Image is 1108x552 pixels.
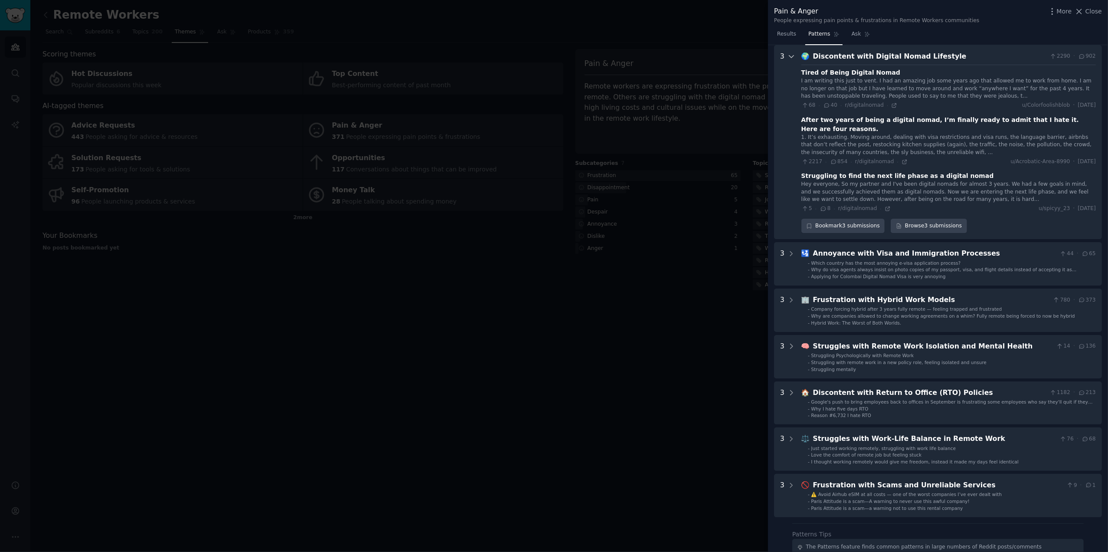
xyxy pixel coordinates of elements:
span: [DATE] [1078,158,1096,166]
div: - [808,459,810,465]
span: 902 [1078,53,1096,60]
span: r/digitalnomad [845,102,884,108]
span: 9 [1066,482,1077,490]
div: Frustration with Scams and Unreliable Services [813,480,1063,491]
div: Struggles with Remote Work Isolation and Mental Health [813,341,1053,352]
span: · [1073,389,1075,397]
div: - [808,313,810,319]
div: People expressing pain points & frustrations in Remote Workers communities [774,17,980,25]
span: I thought working remotely would give me freedom, instead it made my days feel identical [811,459,1019,464]
span: 🌍 [801,52,810,60]
span: · [1073,342,1075,350]
span: [DATE] [1078,205,1096,213]
span: · [840,102,842,108]
span: · [1073,53,1075,60]
span: Results [777,30,796,38]
a: Results [774,27,799,45]
span: · [1073,296,1075,304]
div: 3 [780,434,784,465]
span: 76 [1059,435,1074,443]
span: 40 [823,102,837,109]
span: · [825,159,827,165]
span: Google's push to bring employees back to offices in September is frustrating some employees who s... [811,399,1093,411]
div: - [808,505,810,511]
div: - [808,491,810,497]
span: Love the comfort of remote job but feeling stuck [811,452,922,457]
span: Paris Attitude is a scam—A warning to never use this awful company! [811,499,970,504]
div: 3 [780,480,784,511]
span: 854 [830,158,848,166]
span: [DATE] [1078,102,1096,109]
div: - [808,306,810,312]
div: I am writing this just to vent. I had an amazing job some years ago that allowed me to work from ... [801,77,1096,100]
div: - [808,359,810,365]
div: Struggling to find the next life phase as a digital nomad [801,171,994,181]
span: u/Colorfoolishblob [1022,102,1070,109]
span: 5 [801,205,812,213]
div: After two years of being a digital nomad, I’m finally ready to admit that I hate it. Here are fou... [801,115,1096,134]
a: Ask [849,27,873,45]
span: · [1073,205,1075,213]
div: - [808,406,810,412]
span: · [1080,482,1082,490]
div: - [808,445,810,451]
span: r/digitalnomad [855,158,894,164]
button: Bookmark3 submissions [801,219,885,233]
span: 14 [1056,342,1070,350]
span: 🏢 [801,296,810,304]
span: · [833,206,835,212]
span: Applying for Colombai Digital Nomad Visa is very annoying [811,274,946,279]
span: · [1077,250,1079,258]
span: · [1077,435,1079,443]
div: Discontent with Digital Nomad Lifestyle [813,51,1046,62]
span: 🏠 [801,388,810,397]
span: 🚫 [801,481,810,489]
span: · [1073,102,1075,109]
span: ⚠️ Avoid Airhub eSIM at all costs — one of the worst companies I’ve ever dealt with [811,492,1002,497]
div: 3 [780,341,784,372]
span: Why are companies allowed to change working agreements on a whim? Fully remote being forced to no... [811,313,1075,319]
span: 65 [1082,250,1096,258]
span: Ask [852,30,861,38]
span: Why I hate five days RTO [811,406,869,411]
span: 213 [1078,389,1096,397]
span: Hybrid Work: The Worst of Both Worlds. [811,320,902,325]
label: Patterns Tips [792,531,831,538]
span: 2290 [1049,53,1071,60]
span: Close [1085,7,1102,16]
span: 44 [1059,250,1074,258]
span: 1 [1085,482,1096,490]
div: - [808,273,810,279]
span: Why do visa agents always insist on photo copies of my passport, visa, and flight details instead... [811,267,1077,278]
div: - [808,266,810,273]
div: Annoyance with Visa and Immigration Processes [813,248,1056,259]
span: Company forcing hybrid after 3 years fully remote — feeling trapped and frustrated [811,306,1002,312]
div: Bookmark 3 submissions [801,219,885,233]
span: 780 [1052,296,1070,304]
div: Discontent with Return to Office (RTO) Policies [813,388,1046,398]
div: - [808,399,810,405]
div: Pain & Anger [774,6,980,17]
div: Hey everyone, So my partner and I've been digital nomads for almost 3 years. We had a few goals i... [801,181,1096,204]
span: Patterns [808,30,830,38]
div: 3 [780,248,784,279]
span: Paris Attitude is a scam—a warning not to use this rental company [811,506,963,511]
button: More [1048,7,1072,16]
div: - [808,260,810,266]
span: 373 [1078,296,1096,304]
span: 136 [1078,342,1096,350]
span: · [1073,158,1075,166]
span: u/spicyy_23 [1039,205,1070,213]
div: - [808,498,810,504]
span: · [897,159,899,165]
a: Patterns [805,27,842,45]
a: Browse3 submissions [891,219,967,233]
span: u/Acrobatic-Area-8990 [1010,158,1070,166]
span: · [819,102,820,108]
span: Struggling Psychologically with Remote Work [811,353,914,358]
span: Just started working remotely, struggling with work life balance [811,446,956,451]
div: 3 [780,51,784,233]
div: The Patterns feature finds common patterns in large numbers of Reddit posts/comments [806,543,1042,551]
div: Struggles with Work-Life Balance in Remote Work [813,434,1056,444]
span: Struggling with remote work in a new policy role, feeling isolated and unsure [811,360,987,365]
